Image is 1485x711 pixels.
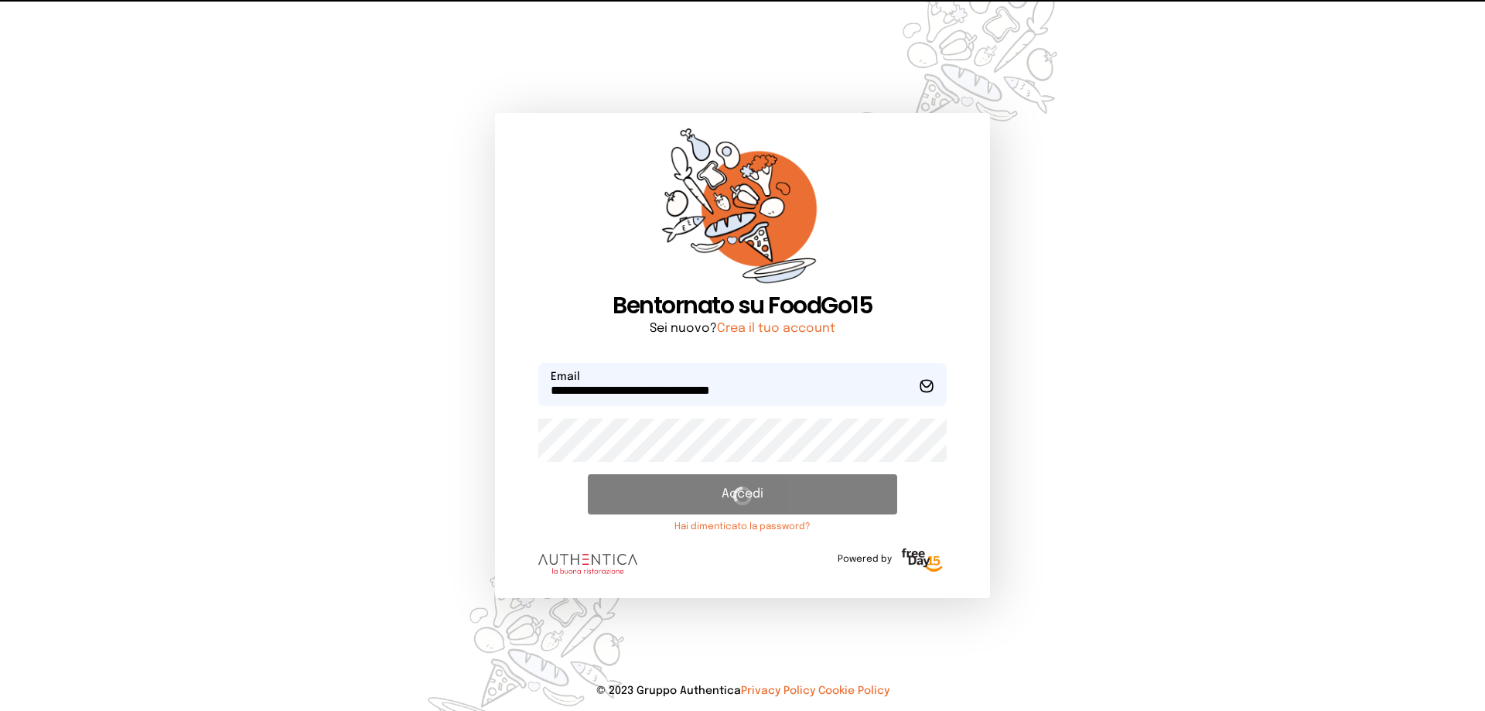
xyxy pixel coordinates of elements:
a: Crea il tuo account [717,322,835,335]
img: logo-freeday.3e08031.png [898,545,947,576]
img: sticker-orange.65babaf.png [662,128,823,292]
h1: Bentornato su FoodGo15 [538,292,947,320]
p: © 2023 Gruppo Authentica [25,683,1460,699]
p: Sei nuovo? [538,320,947,338]
span: Powered by [838,553,892,566]
a: Cookie Policy [818,685,889,696]
img: logo.8f33a47.png [538,554,637,574]
a: Privacy Policy [741,685,815,696]
a: Hai dimenticato la password? [588,521,897,533]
